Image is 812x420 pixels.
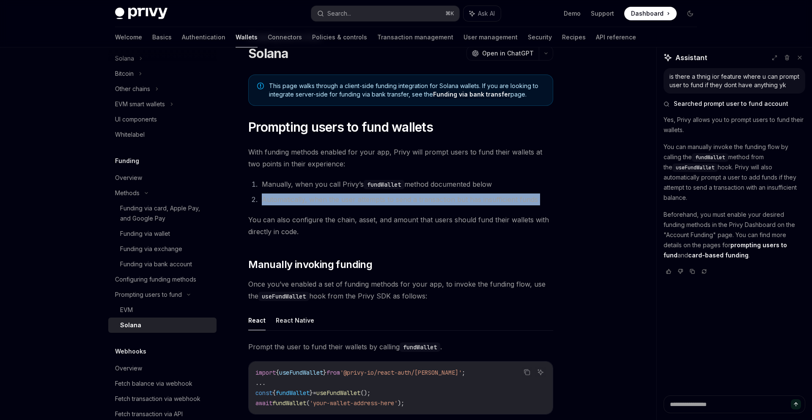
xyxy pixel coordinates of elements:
[120,244,182,254] div: Funding via exchange
[115,69,134,79] div: Bitcoin
[676,164,714,171] span: useFundWallet
[258,292,309,301] code: useFundWallet
[312,27,367,47] a: Policies & controls
[115,290,182,300] div: Prompting users to fund
[108,170,217,185] a: Overview
[115,346,146,356] h5: Webhooks
[398,399,404,407] span: );
[360,389,370,397] span: ();
[108,226,217,241] a: Funding via wallet
[115,156,139,166] h5: Funding
[306,399,310,407] span: (
[316,389,360,397] span: useFundWallet
[115,188,140,198] div: Methods
[313,389,316,397] span: =
[120,320,141,330] div: Solana
[120,203,211,224] div: Funding via card, Apple Pay, and Google Pay
[596,27,636,47] a: API reference
[327,8,351,19] div: Search...
[276,310,314,330] button: React Native
[664,142,805,203] p: You can manually invoke the funding flow by calling the method from the hook. Privy will also aut...
[115,409,183,419] div: Fetch transaction via API
[276,369,279,376] span: {
[255,379,266,387] span: ...
[268,27,302,47] a: Connectors
[688,251,749,259] a: card-based funding
[464,27,518,47] a: User management
[675,52,707,63] span: Assistant
[108,201,217,226] a: Funding via card, Apple Pay, and Google Pay
[115,99,165,109] div: EVM smart wallets
[248,146,553,170] span: With funding methods enabled for your app, Privy will prompt users to fund their wallets at two p...
[564,9,581,18] a: Demo
[674,99,788,108] span: Searched prompt user to fund account
[248,46,288,61] h1: Solana
[269,82,544,99] span: This page walks through a client-side funding integration for Solana wallets. If you are looking ...
[445,10,454,17] span: ⌘ K
[669,72,799,89] div: is there a thnig ior feature where u can prompt user to fund if they dont have anything yk
[535,367,546,378] button: Ask AI
[248,119,433,135] span: Prompting users to fund wallets
[664,99,805,108] button: Searched prompt user to fund account
[108,361,217,376] a: Overview
[236,27,258,47] a: Wallets
[115,274,196,285] div: Configuring funding methods
[521,367,532,378] button: Copy the contents from the code block
[462,369,465,376] span: ;
[108,272,217,287] a: Configuring funding methods
[182,27,225,47] a: Authentication
[115,114,157,124] div: UI components
[562,27,586,47] a: Recipes
[108,391,217,406] a: Fetch transaction via webhook
[683,7,697,20] button: Toggle dark mode
[108,127,217,142] a: Whitelabel
[664,241,787,259] a: prompting users to fund
[464,6,501,21] button: Ask AI
[279,369,323,376] span: useFundWallet
[276,389,310,397] span: fundWallet
[624,7,677,20] a: Dashboard
[400,343,440,352] code: fundWallet
[152,27,172,47] a: Basics
[115,173,142,183] div: Overview
[108,302,217,318] a: EVM
[255,369,276,376] span: import
[664,210,805,260] p: Beforehand, you must enable your desired funding methods in the Privy Dashboard on the "Account F...
[248,341,553,353] span: Prompt the user to fund their wallets by calling .
[272,389,276,397] span: {
[433,91,510,98] a: Funding via bank transfer
[115,394,200,404] div: Fetch transaction via webhook
[340,369,462,376] span: '@privy-io/react-auth/[PERSON_NAME]'
[115,363,142,373] div: Overview
[248,310,266,330] button: React
[310,389,313,397] span: }
[248,258,372,271] span: Manually invoking funding
[115,27,142,47] a: Welcome
[120,259,192,269] div: Funding via bank account
[108,318,217,333] a: Solana
[108,241,217,257] a: Funding via exchange
[482,49,534,58] span: Open in ChatGPT
[631,9,664,18] span: Dashboard
[478,9,495,18] span: Ask AI
[377,27,453,47] a: Transaction management
[248,278,553,302] span: Once you’ve enabled a set of funding methods for your app, to invoke the funding flow, use the ho...
[255,399,272,407] span: await
[115,130,145,140] div: Whitelabel
[791,399,801,409] button: Send message
[323,369,326,376] span: }
[664,115,805,135] p: Yes, Privy allows you to prompt users to fund their wallets.
[259,178,553,190] li: Manually, when you call Privy’s method documented below
[120,305,133,315] div: EVM
[311,6,459,21] button: Search...⌘K
[108,112,217,127] a: UI components
[466,46,539,61] button: Open in ChatGPT
[695,154,725,161] span: fundWallet
[257,83,264,89] svg: Note
[255,389,272,397] span: const
[528,27,552,47] a: Security
[108,376,217,391] a: Fetch balance via webhook
[248,214,553,238] span: You can also configure the chain, asset, and amount that users should fund their wallets with dir...
[326,369,340,376] span: from
[108,257,217,272] a: Funding via bank account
